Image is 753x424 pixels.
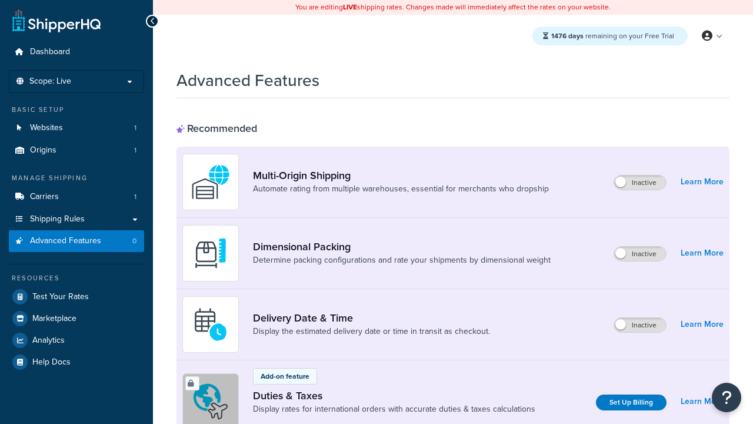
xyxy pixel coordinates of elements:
[9,208,144,230] a: Shipping Rules
[261,371,309,382] p: Add-on feature
[32,292,89,302] span: Test Your Rates
[681,393,724,410] a: Learn More
[190,161,231,203] img: WatD5o0RtDAAAAAElFTkSuQmCC
[9,230,144,252] a: Advanced Features0
[9,286,144,307] a: Test Your Rates
[9,140,144,161] a: Origins1
[29,77,71,87] span: Scope: Live
[253,403,535,415] a: Display rates for international orders with accurate duties & taxes calculations
[32,357,71,367] span: Help Docs
[253,312,490,324] a: Delivery Date & Time
[134,192,136,202] span: 1
[614,318,666,332] label: Inactive
[253,326,490,337] a: Display the estimated delivery date or time in transit as checkout.
[32,336,65,346] span: Analytics
[343,2,357,12] b: LIVE
[681,245,724,261] a: Learn More
[134,145,136,155] span: 1
[9,140,144,161] li: Origins
[30,123,63,133] span: Websites
[253,240,551,253] a: Dimensional Packing
[712,383,741,412] button: Open Resource Center
[681,174,724,190] a: Learn More
[30,192,59,202] span: Carriers
[132,236,136,246] span: 0
[9,117,144,139] a: Websites1
[614,175,666,190] label: Inactive
[176,69,319,92] h1: Advanced Features
[9,308,144,329] a: Marketplace
[9,186,144,208] a: Carriers1
[30,236,101,246] span: Advanced Features
[190,304,231,345] img: gfkeb5ejjkALwAAAABJRU5ErkJggg==
[253,389,535,402] a: Duties & Taxes
[614,247,666,261] label: Inactive
[9,41,144,63] a: Dashboard
[9,330,144,351] a: Analytics
[551,31,674,41] span: remaining on your Free Trial
[134,123,136,133] span: 1
[9,230,144,252] li: Advanced Features
[9,117,144,139] li: Websites
[9,273,144,283] div: Resources
[32,314,76,324] span: Marketplace
[253,254,551,266] a: Determine packing configurations and rate your shipments by dimensional weight
[253,183,549,195] a: Automate rating from multiple warehouses, essential for merchants who dropship
[9,352,144,373] a: Help Docs
[176,122,257,135] div: Recommended
[9,105,144,115] div: Basic Setup
[190,233,231,274] img: DTVBYsAAAAAASUVORK5CYII=
[551,31,584,41] strong: 1476 days
[596,395,667,410] a: Set Up Billing
[30,214,85,224] span: Shipping Rules
[9,186,144,208] li: Carriers
[30,145,56,155] span: Origins
[681,316,724,333] a: Learn More
[30,47,70,57] span: Dashboard
[253,169,549,182] a: Multi-Origin Shipping
[9,173,144,183] div: Manage Shipping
